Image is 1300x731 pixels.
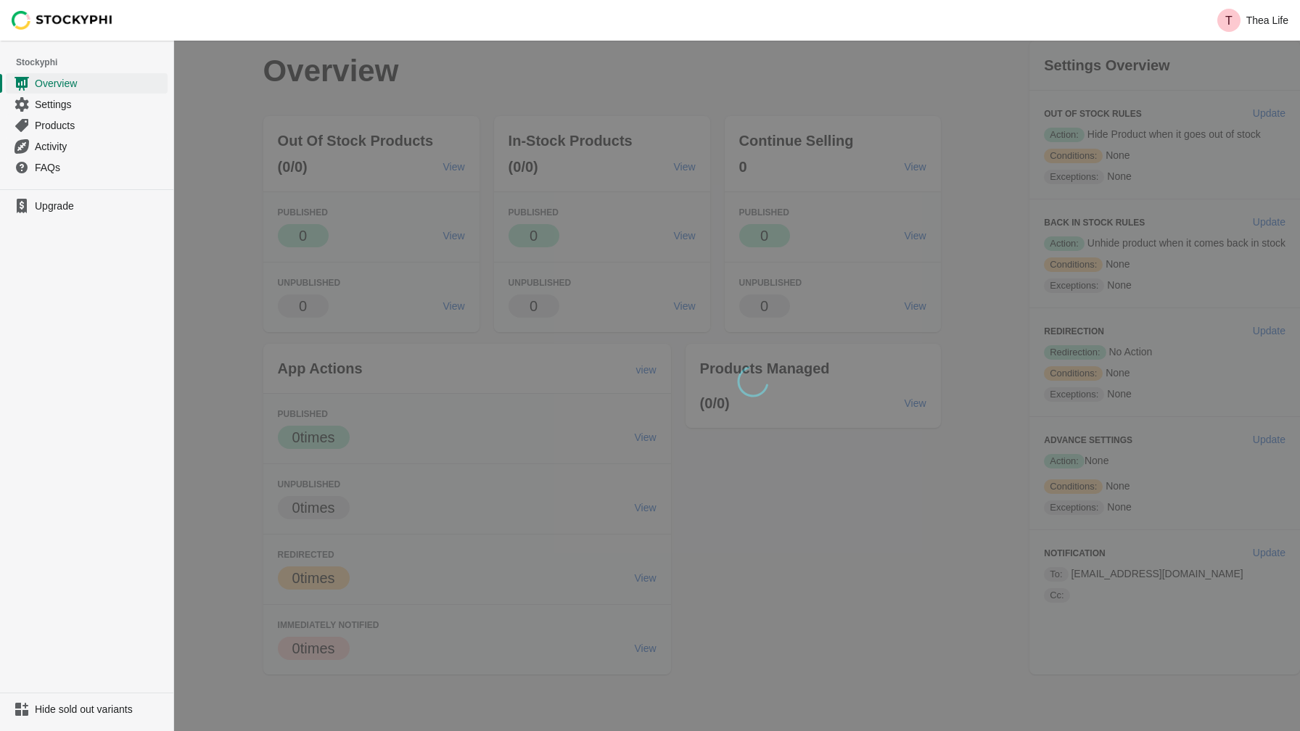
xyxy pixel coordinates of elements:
[1246,15,1288,26] p: Thea Life
[6,699,168,719] a: Hide sold out variants
[35,702,165,716] span: Hide sold out variants
[35,76,165,91] span: Overview
[35,139,165,154] span: Activity
[6,94,168,115] a: Settings
[1211,6,1294,35] button: Avatar with initials TThea Life
[6,73,168,94] a: Overview
[1225,15,1233,27] text: T
[12,11,113,30] img: Stockyphi
[16,55,173,70] span: Stockyphi
[35,160,165,175] span: FAQs
[6,115,168,136] a: Products
[35,199,165,213] span: Upgrade
[35,118,165,133] span: Products
[6,136,168,157] a: Activity
[35,97,165,112] span: Settings
[6,157,168,178] a: FAQs
[6,196,168,216] a: Upgrade
[1217,9,1241,32] span: Avatar with initials T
